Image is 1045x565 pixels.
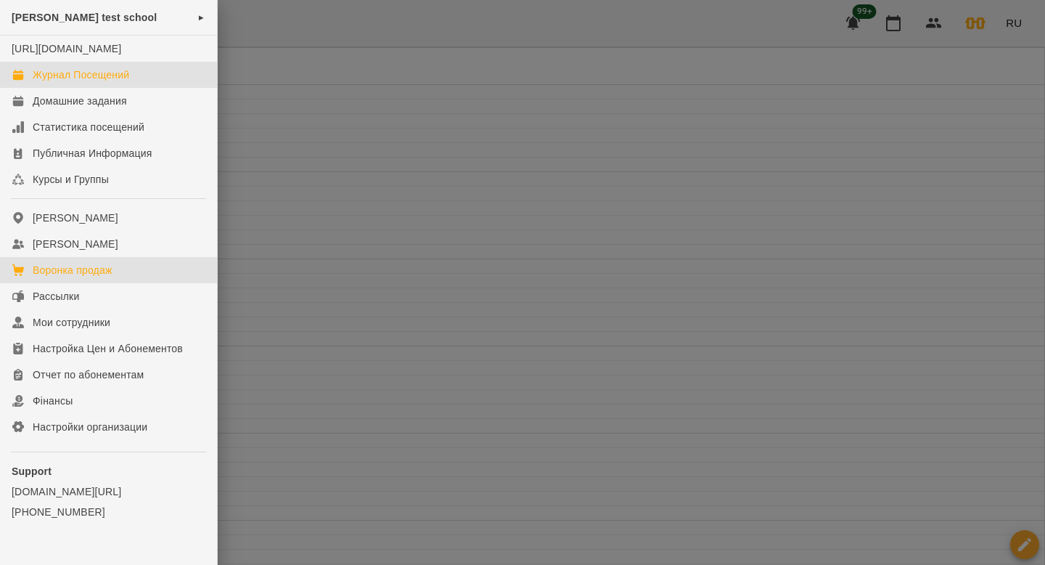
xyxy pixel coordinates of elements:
[12,464,205,479] p: Support
[33,420,147,434] div: Настройки организации
[33,315,110,330] div: Мои сотрудники
[33,289,79,304] div: Рассылки
[12,12,157,23] span: [PERSON_NAME] test school
[33,341,183,356] div: Настройка Цен и Абонементов
[33,68,129,82] div: Журнал Посещений
[33,94,127,108] div: Домашние задания
[12,43,121,54] a: [URL][DOMAIN_NAME]
[33,146,152,160] div: Публичная Информация
[33,120,144,134] div: Статистика посещений
[33,172,109,187] div: Курсы и Группы
[33,394,73,408] div: Фінансы
[197,12,205,23] span: ►
[33,237,118,251] div: [PERSON_NAME]
[12,484,205,499] a: [DOMAIN_NAME][URL]
[12,505,205,519] a: [PHONE_NUMBER]
[33,263,112,277] div: Воронка продаж
[33,367,144,382] div: Отчет по абонементам
[33,211,118,225] div: [PERSON_NAME]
